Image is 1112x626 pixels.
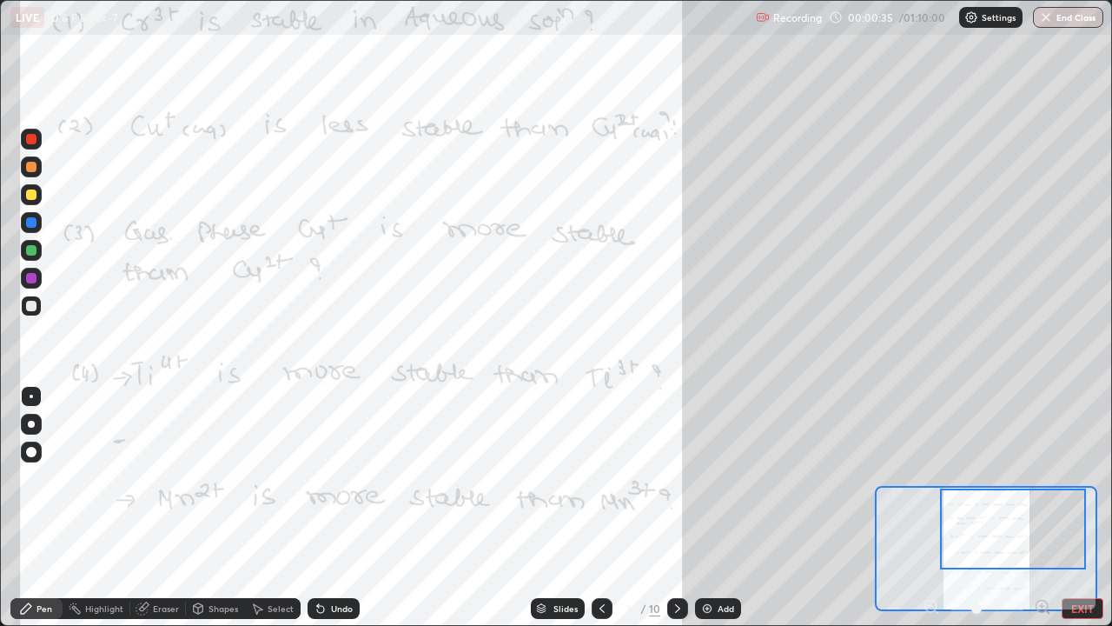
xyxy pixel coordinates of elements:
[85,604,123,613] div: Highlight
[553,604,578,613] div: Slides
[268,604,294,613] div: Select
[649,601,660,616] div: 10
[640,603,645,614] div: /
[1062,598,1103,619] button: EXIT
[1033,7,1103,28] button: End Class
[619,603,637,614] div: 3
[331,604,353,613] div: Undo
[208,604,238,613] div: Shapes
[700,602,714,616] img: add-slide-button
[153,604,179,613] div: Eraser
[1039,10,1053,24] img: end-class-cross
[16,10,39,24] p: LIVE
[718,604,734,613] div: Add
[51,10,118,24] p: D & F Block -7
[756,10,770,24] img: recording.375f2c34.svg
[36,604,52,613] div: Pen
[964,10,978,24] img: class-settings-icons
[773,11,822,24] p: Recording
[982,13,1016,22] p: Settings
